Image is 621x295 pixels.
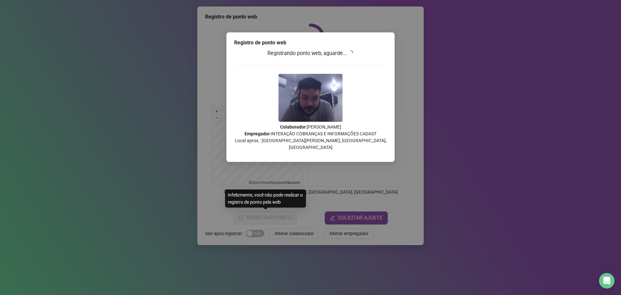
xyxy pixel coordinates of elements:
[280,124,306,130] strong: Colaborador
[599,273,615,289] div: Open Intercom Messenger
[234,124,387,151] p: : [PERSON_NAME] : INTERAÇÃO COBRANÇAS E INFORMAÇÕES CADAST Local aprox.: [GEOGRAPHIC_DATA][PERSON...
[278,74,343,122] img: 2Q==
[348,50,354,56] span: loading
[225,189,306,208] div: Infelizmente, você não pode realizar o registro de ponto pela web
[234,39,387,47] div: Registro de ponto web
[245,131,270,136] strong: Empregador
[234,49,387,58] h3: Registrando ponto web, aguarde...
